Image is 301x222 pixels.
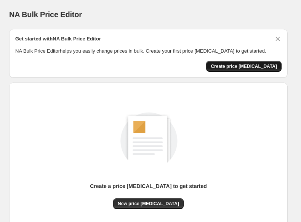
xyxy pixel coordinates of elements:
span: NA Bulk Price Editor [9,10,82,19]
span: Create price [MEDICAL_DATA] [211,63,277,69]
h2: Get started with NA Bulk Price Editor [15,35,101,43]
button: Dismiss card [274,35,282,43]
p: Create a price [MEDICAL_DATA] to get started [90,182,207,190]
button: Create price change job [206,61,282,72]
span: New price [MEDICAL_DATA] [118,201,179,207]
p: NA Bulk Price Editor helps you easily change prices in bulk. Create your first price [MEDICAL_DAT... [15,47,282,55]
button: New price [MEDICAL_DATA] [113,198,184,209]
